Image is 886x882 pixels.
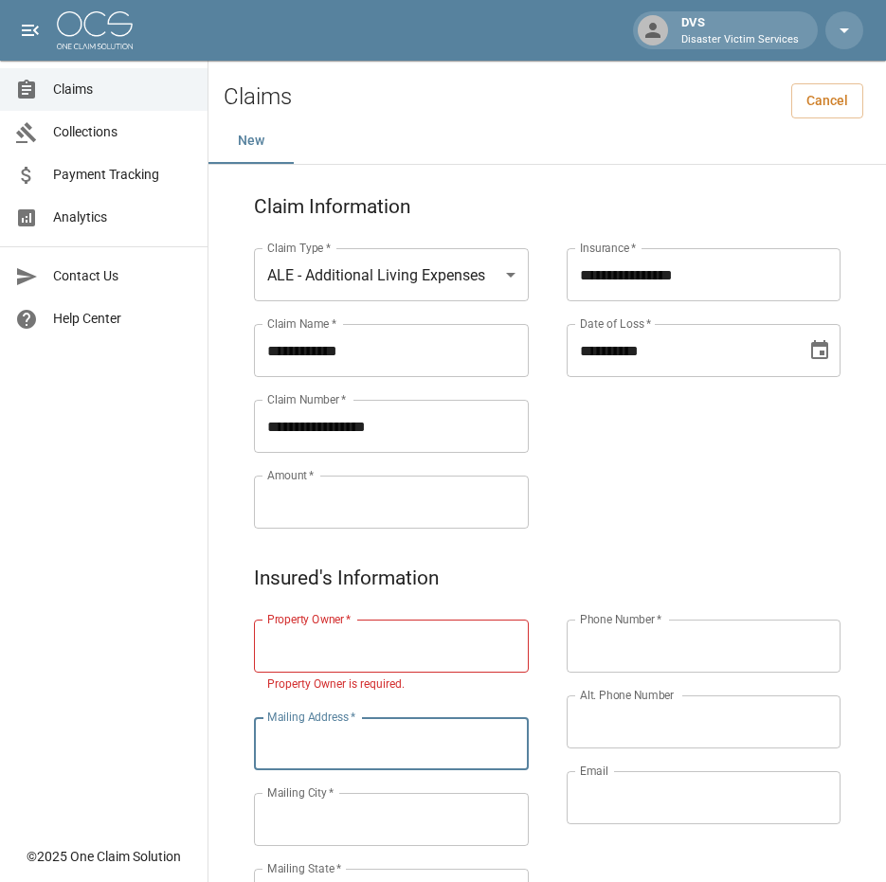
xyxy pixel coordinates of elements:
span: Payment Tracking [53,165,192,185]
label: Amount [267,467,315,483]
h2: Claims [224,83,292,111]
label: Claim Name [267,315,336,332]
p: Disaster Victim Services [681,32,799,48]
div: © 2025 One Claim Solution [27,847,181,866]
label: Mailing City [267,784,335,801]
span: Analytics [53,207,192,227]
label: Alt. Phone Number [580,687,674,703]
span: Contact Us [53,266,192,286]
label: Property Owner [267,611,352,627]
label: Claim Number [267,391,346,407]
div: DVS [674,13,806,47]
button: open drawer [11,11,49,49]
label: Mailing Address [267,709,355,725]
label: Mailing State [267,860,341,876]
span: Claims [53,80,192,99]
label: Insurance [580,240,636,256]
label: Claim Type [267,240,331,256]
img: ocs-logo-white-transparent.png [57,11,133,49]
button: New [208,118,294,164]
div: dynamic tabs [208,118,886,164]
label: Email [580,763,608,779]
label: Date of Loss [580,315,651,332]
label: Phone Number [580,611,661,627]
p: Property Owner is required. [267,675,515,694]
span: Collections [53,122,192,142]
a: Cancel [791,83,863,118]
button: Choose date, selected date is Aug 17, 2025 [801,332,839,369]
div: ALE - Additional Living Expenses [254,248,529,301]
span: Help Center [53,309,192,329]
